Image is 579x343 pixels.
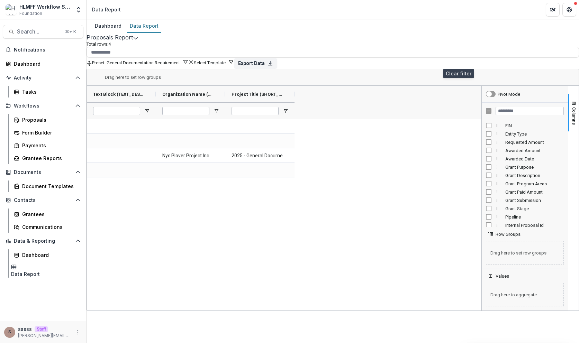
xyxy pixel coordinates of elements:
[482,179,568,188] div: Grant Program Areas Column
[18,325,32,333] p: sssss
[6,4,17,15] img: HLMFF Workflow Sandbox
[505,156,564,161] span: Awarded Date
[22,251,78,259] div: Dashboard
[18,333,71,339] p: [PERSON_NAME][EMAIL_ADDRESS][DOMAIN_NAME]
[87,33,133,41] button: Proposals Report
[11,262,40,278] a: Data Report
[22,116,78,123] div: Proposals
[92,19,124,33] a: Dashboard
[14,47,81,53] span: Notifications
[482,146,568,155] div: Awarded Amount Column
[482,204,568,213] div: Grant Stage Column
[11,152,83,164] a: Grantee Reports
[127,21,161,31] div: Data Report
[14,169,72,175] span: Documents
[11,127,83,138] a: Form Builder
[3,72,83,83] button: Open Activity
[11,180,83,192] a: Document Templates
[482,121,568,130] div: EIN Column
[22,211,78,218] div: Grantees
[482,279,568,310] div: Values
[22,155,78,162] div: Grantee Reports
[505,223,564,228] span: Internal Proposal Id
[93,107,140,115] input: Text Block (TEXT_DESCRIPTION) Filter Input
[496,274,509,279] span: Values
[546,3,560,17] button: Partners
[505,165,564,170] span: Grant Purpose
[482,155,568,163] div: Awarded Date Column
[105,75,161,80] div: Row Groups
[22,223,78,231] div: Communications
[35,326,48,332] p: Staff
[188,59,194,65] button: default
[482,163,568,171] div: Grant Purpose Column
[283,108,288,114] button: Open Filter Menu
[3,195,83,206] button: Open Contacts
[11,114,83,126] a: Proposals
[127,19,161,33] a: Data Report
[19,10,42,17] span: Foundation
[3,44,83,55] button: Notifications
[105,75,161,80] span: Drag here to set row groups
[505,214,564,220] span: Pipeline
[232,92,283,97] span: Project Title (SHORT_TEXT)
[3,58,83,69] a: Dashboard
[505,181,564,186] span: Grant Program Areas
[482,130,568,138] div: Entity Type Column
[87,41,579,47] p: Total rows: 4
[14,75,72,81] span: Activity
[562,3,576,17] button: Get Help
[3,167,83,178] button: Open Documents
[89,4,124,15] nav: breadcrumb
[22,142,78,149] div: Payments
[496,232,521,237] span: Row Groups
[3,235,83,247] button: Open Data & Reporting
[482,138,568,146] div: Requested Amount Column
[482,171,568,179] div: Grant Description Column
[482,237,568,269] div: Row Groups
[505,123,564,128] span: EIN
[505,148,564,153] span: Awarded Amount
[22,129,78,136] div: Form Builder
[22,88,78,95] div: Tasks
[14,103,72,109] span: Workflows
[486,241,564,265] span: Drag here to set row groups
[93,92,144,97] span: Text Block (TEXT_DESCRIPTION)
[11,86,83,98] a: Tasks
[162,107,209,115] input: Organization Name (SHORT_TEXT) Filter Input
[486,283,564,306] span: Drag here to aggregate
[571,107,577,125] span: Columns
[92,59,188,65] button: Preset: General Documentation Requirement
[87,60,92,66] button: Toggle auto height
[11,208,83,220] a: Grantees
[11,270,40,278] div: Data Report
[14,60,78,67] div: Dashboard
[92,21,124,31] div: Dashboard
[505,189,564,195] span: Grant Paid Amount
[232,107,279,115] input: Project Title (SHORT_TEXT) Filter Input
[74,328,82,336] button: More
[505,173,564,178] span: Grant Description
[194,59,234,65] button: Select Template
[498,92,520,97] div: Pivot Mode
[8,330,11,334] div: sssss
[505,140,564,145] span: Requested Amount
[11,221,83,233] a: Communications
[92,6,121,13] div: Data Report
[19,3,71,10] div: HLMFF Workflow Sandbox
[482,213,568,221] div: Pipeline Column
[482,196,568,204] div: Grant Submission Column
[505,206,564,211] span: Grant Stage
[232,149,288,163] span: 2025 - General Documentation Requirement
[482,188,568,196] div: Grant Paid Amount Column
[17,28,61,35] span: Search...
[482,221,568,229] div: Internal Proposal Id Column
[133,33,138,41] button: Edit selected report
[214,108,219,114] button: Open Filter Menu
[64,28,78,36] div: ⌘ + K
[3,25,83,39] button: Search...
[11,249,83,261] a: Dashboard
[234,58,277,69] button: Export Data
[144,108,150,114] button: Open Filter Menu
[22,183,78,190] div: Document Templates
